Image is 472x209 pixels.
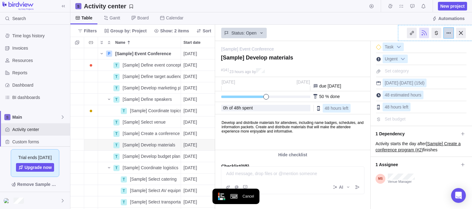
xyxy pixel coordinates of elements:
[319,84,341,88] span: due [DATE]
[221,162,249,170] span: Checklist (0/5)
[181,71,218,82] div: Start date
[84,139,98,151] div: Trouble indication
[419,28,429,38] div: Unfollow
[203,28,211,34] span: Sort
[183,119,197,125] span: [DATE]
[388,180,415,184] span: Venue Manager
[166,15,183,21] span: Calendar
[415,80,425,85] span: (15d)
[194,27,214,35] span: Sort
[183,142,197,148] span: [DATE]
[110,15,120,21] span: Gantt
[84,185,98,196] div: Trouble indication
[123,165,178,171] span: [Sample] Coordinate logistics
[130,108,181,114] span: [Sample] Coordinate topics with speakers
[120,151,181,162] div: [Sample] Develop budget plan
[120,139,181,150] div: [Sample] Develop materials
[98,105,181,117] div: Name
[102,27,149,35] span: Group by: Project
[84,196,98,208] div: Trouble indication
[113,96,120,103] div: T
[383,55,399,64] span: Urgent
[183,165,197,171] span: [DATE]
[98,38,105,47] span: Expand
[12,126,68,133] span: Activity center
[2,2,33,10] img: logo
[12,57,68,64] span: Resources
[84,162,98,174] div: Trouble indication
[376,159,458,170] span: 1 Assignee
[376,141,467,153] div: Activity starts the day after finishes
[4,197,11,204] div: Rabia
[84,71,98,82] div: Trouble indication
[181,117,218,128] div: Start date
[70,48,215,209] div: grid
[130,176,177,182] span: [Sample] Select catering
[5,179,65,189] span: Remove Sample Data
[330,183,353,191] span: Start typing to activate AI commands
[120,82,181,93] div: [Sample] Develop marketing plan
[232,183,241,191] span: Mention someone
[25,164,52,170] span: Upgrade now
[12,82,68,88] span: Dashboard
[113,74,120,80] div: T
[242,192,254,201] button: Cancel
[113,165,120,171] div: T
[84,174,98,185] div: Trouble indication
[84,48,98,59] div: Trouble indication
[440,3,465,9] span: New project
[181,37,218,48] div: Start date
[222,80,235,84] span: [DATE]
[319,94,324,99] span: 50
[224,183,232,191] span: Attach file
[130,187,181,194] span: [Sample] Select AV equipment
[183,85,197,91] span: [DATE]
[226,105,233,110] span: h of
[98,139,181,151] div: Name
[230,70,251,74] span: 23 hours ago
[181,162,218,174] div: Start date
[183,130,197,137] span: [DATE]
[325,106,348,111] span: 48 hours left
[12,15,26,22] span: Search
[84,94,98,105] div: Trouble indication
[84,28,97,34] span: Filters
[183,108,197,114] span: [DATE]
[123,96,172,102] span: [Sample] Define speakers
[120,71,181,82] div: [Sample] Define target audience
[75,27,99,35] span: Filters
[84,105,98,117] div: Trouble indication
[123,85,181,91] span: [Sample] Develop marketing plan
[430,14,467,23] span: Automations
[376,129,458,139] span: 1 Dependency
[123,130,181,137] span: [Sample] Create a conference program
[121,188,127,194] div: T
[181,174,218,185] div: Start date
[84,128,98,139] div: Trouble indication
[383,55,408,63] div: Urgent
[234,105,239,110] span: 48
[181,196,218,208] div: Start date
[181,105,218,117] div: Start date
[98,174,181,185] div: Name
[113,142,120,148] div: T
[98,162,181,174] div: Name
[383,43,404,51] div: Task
[223,105,226,110] span: 0
[128,105,181,116] div: [Sample] Coordinate topics with speakers
[98,82,181,94] div: Name
[120,59,181,71] div: [Sample] Define event concept
[183,73,197,80] span: [DATE]
[130,199,181,205] span: [Sample] Select transportation
[84,117,98,128] div: Trouble indication
[113,131,120,137] div: T
[397,5,406,10] a: My assignments
[98,185,181,196] div: Name
[385,117,406,121] span: Set budget
[456,28,466,38] div: Close
[123,73,181,80] span: [Sample] Define target audience
[451,188,466,203] div: Open Intercom Messenger
[408,2,417,10] span: Approval requests
[215,150,370,159] div: Hide checklist
[385,68,409,73] span: Set category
